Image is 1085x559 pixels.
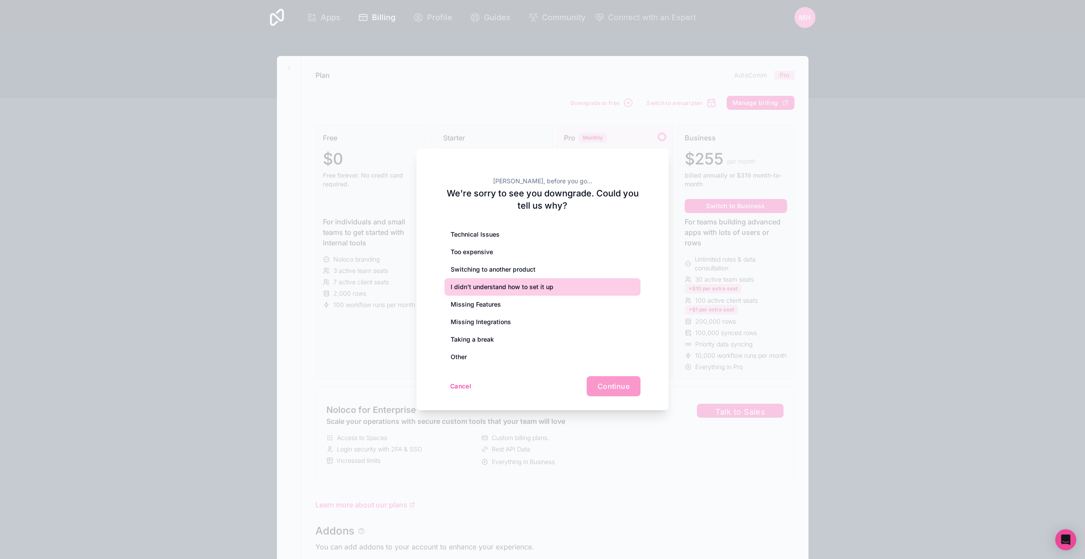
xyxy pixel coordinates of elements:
[444,331,640,348] div: Taking a break
[444,296,640,313] div: Missing Features
[444,278,640,296] div: I didn’t understand how to set it up
[444,261,640,278] div: Switching to another product
[444,187,640,212] h2: We're sorry to see you downgrade. Could you tell us why?
[444,177,640,185] h2: [PERSON_NAME], before you go...
[1055,529,1076,550] div: Open Intercom Messenger
[444,313,640,331] div: Missing Integrations
[444,348,640,366] div: Other
[444,226,640,243] div: Technical Issues
[444,379,477,393] button: Cancel
[444,243,640,261] div: Too expensive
